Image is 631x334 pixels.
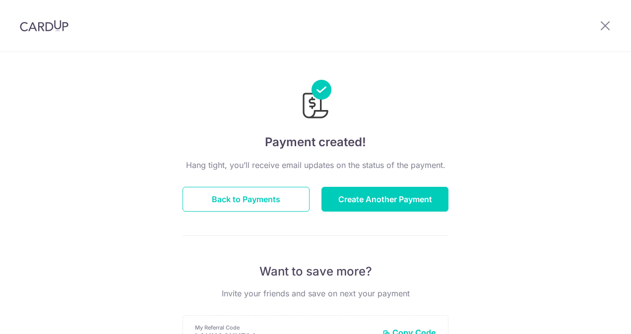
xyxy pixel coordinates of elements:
[195,324,375,332] p: My Referral Code
[321,187,448,212] button: Create Another Payment
[20,20,68,32] img: CardUp
[183,287,448,299] p: Invite your friends and save on next your payment
[183,187,310,212] button: Back to Payments
[183,133,448,151] h4: Payment created!
[183,159,448,171] p: Hang tight, you’ll receive email updates on the status of the payment.
[300,80,331,121] img: Payments
[183,264,448,279] p: Want to save more?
